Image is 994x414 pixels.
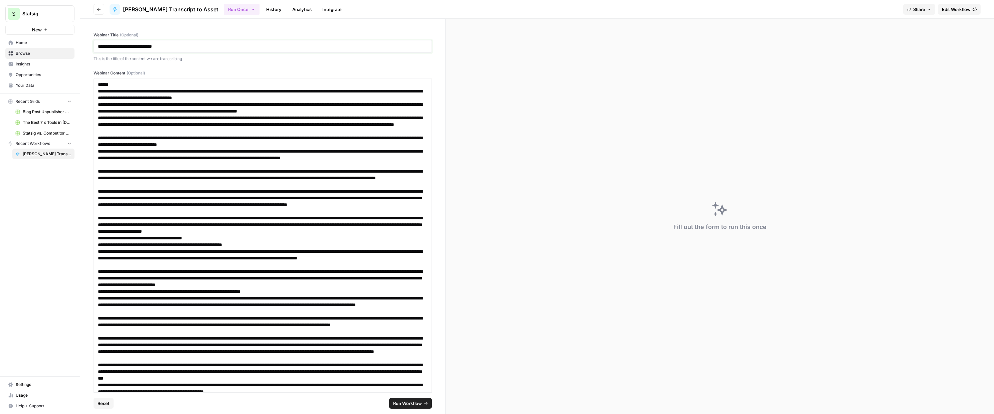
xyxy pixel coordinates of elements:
a: [PERSON_NAME] Transcript to Asset [110,4,218,15]
span: Home [16,40,71,46]
a: Opportunities [5,69,74,80]
button: Run Workflow [389,398,432,409]
a: Settings [5,379,74,390]
span: (Optional) [120,32,138,38]
span: Recent Grids [15,98,40,105]
span: Usage [16,392,71,398]
span: The Best 7 x Tools in [DATE] Grid [23,120,71,126]
span: Opportunities [16,72,71,78]
span: Blog Post Unpublisher Grid (master) [23,109,71,115]
a: Edit Workflow [938,4,981,15]
span: S [12,10,15,18]
span: (Optional) [127,70,145,76]
span: Browse [16,50,71,56]
span: Your Data [16,82,71,88]
a: Statsig vs. Competitor v2 Grid [12,128,74,139]
button: Recent Grids [5,96,74,107]
a: The Best 7 x Tools in [DATE] Grid [12,117,74,128]
button: Recent Workflows [5,139,74,149]
button: Help + Support [5,401,74,411]
label: Webinar Title [94,32,432,38]
span: Help + Support [16,403,71,409]
span: Settings [16,382,71,388]
button: Run Once [224,4,260,15]
a: History [262,4,286,15]
span: [PERSON_NAME] Transcript to Asset [123,5,218,13]
a: Browse [5,48,74,59]
span: Share [913,6,925,13]
span: Run Workflow [393,400,422,407]
p: This is the title of the content we are transcribing [94,55,432,62]
span: New [32,26,42,33]
a: [PERSON_NAME] Transcript to Asset [12,149,74,159]
label: Webinar Content [94,70,432,76]
span: Edit Workflow [942,6,971,13]
a: Insights [5,59,74,69]
span: [PERSON_NAME] Transcript to Asset [23,151,71,157]
span: Statsig [22,10,63,17]
div: Fill out the form to run this once [673,222,767,232]
a: Analytics [288,4,316,15]
button: Reset [94,398,114,409]
button: Share [903,4,935,15]
span: Recent Workflows [15,141,50,147]
span: Insights [16,61,71,67]
a: Blog Post Unpublisher Grid (master) [12,107,74,117]
a: Home [5,37,74,48]
span: Statsig vs. Competitor v2 Grid [23,130,71,136]
button: New [5,25,74,35]
span: Reset [98,400,110,407]
a: Integrate [318,4,346,15]
a: Your Data [5,80,74,91]
button: Workspace: Statsig [5,5,74,22]
a: Usage [5,390,74,401]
